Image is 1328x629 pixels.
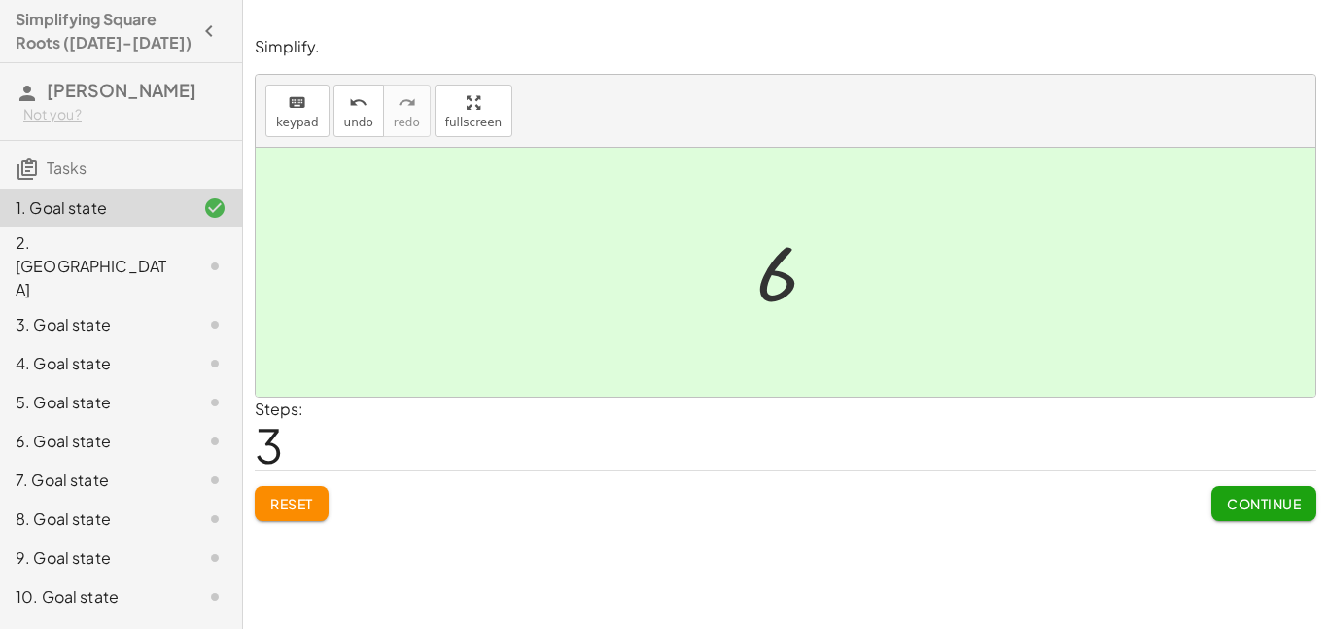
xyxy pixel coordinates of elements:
span: redo [394,116,420,129]
div: 1. Goal state [16,196,172,220]
div: 5. Goal state [16,391,172,414]
i: Task not started. [203,391,227,414]
p: Simplify. [255,36,1316,58]
div: 2. [GEOGRAPHIC_DATA] [16,231,172,301]
span: Tasks [47,157,87,178]
span: keypad [276,116,319,129]
button: keyboardkeypad [265,85,330,137]
h4: Simplifying Square Roots ([DATE]-[DATE]) [16,8,192,54]
button: Continue [1211,486,1316,521]
span: Reset [270,495,313,512]
div: Not you? [23,105,227,124]
div: 3. Goal state [16,313,172,336]
i: Task not started. [203,585,227,609]
i: Task not started. [203,469,227,492]
button: redoredo [383,85,431,137]
span: 3 [255,415,283,474]
div: 4. Goal state [16,352,172,375]
i: Task not started. [203,507,227,531]
button: undoundo [333,85,384,137]
div: 7. Goal state [16,469,172,492]
div: 9. Goal state [16,546,172,570]
button: Reset [255,486,329,521]
div: 6. Goal state [16,430,172,453]
i: Task not started. [203,430,227,453]
span: fullscreen [445,116,502,129]
i: redo [398,91,416,115]
i: Task not started. [203,546,227,570]
i: Task not started. [203,352,227,375]
i: undo [349,91,367,115]
label: Steps: [255,399,303,419]
span: Continue [1227,495,1301,512]
div: 10. Goal state [16,585,172,609]
i: Task finished and correct. [203,196,227,220]
i: keyboard [288,91,306,115]
span: undo [344,116,373,129]
span: [PERSON_NAME] [47,79,196,101]
i: Task not started. [203,313,227,336]
div: 8. Goal state [16,507,172,531]
button: fullscreen [435,85,512,137]
i: Task not started. [203,255,227,278]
